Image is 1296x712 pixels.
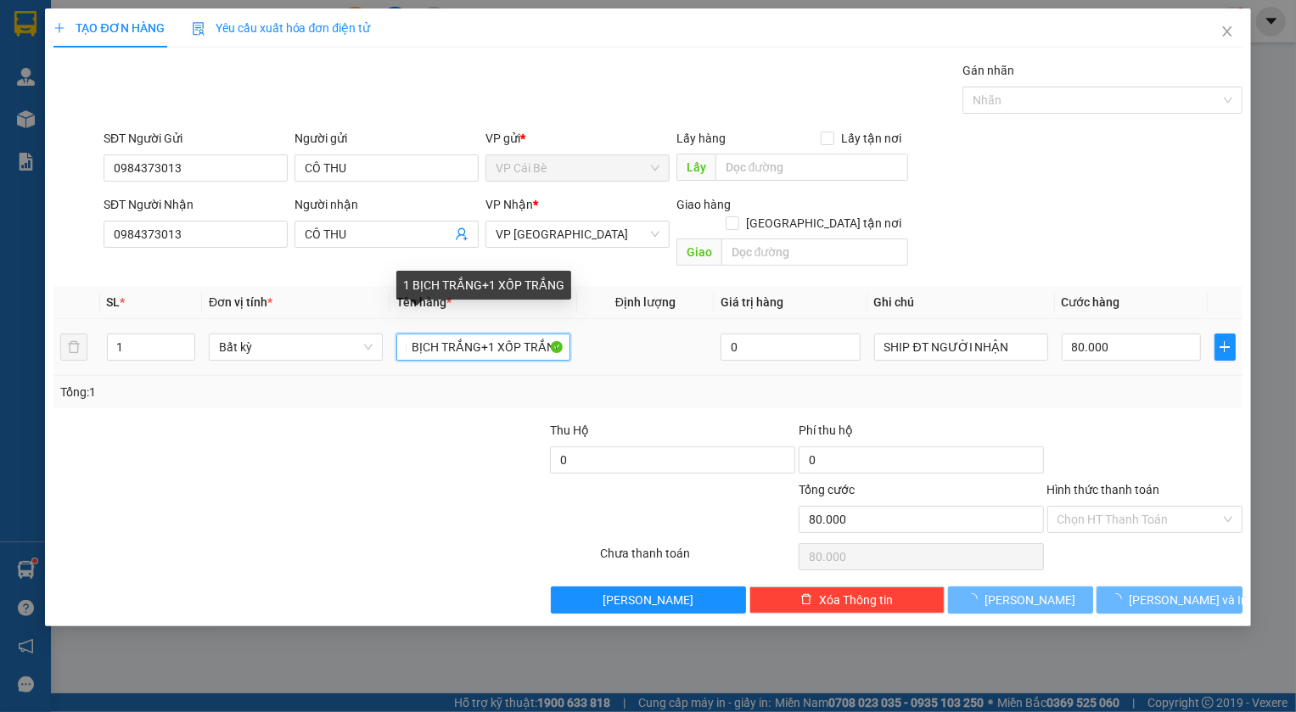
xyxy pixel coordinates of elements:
span: Đơn vị tính [209,295,272,309]
span: Giao hàng [676,198,731,211]
span: close [1220,25,1234,38]
span: Yêu cầu xuất hóa đơn điện tử [192,21,371,35]
div: 1 BỊCH TRẮNG+1 XỐP TRẮNG [396,271,571,300]
input: Ghi Chú [874,334,1048,361]
div: Người gửi [295,129,479,148]
span: [PERSON_NAME] [603,591,693,609]
span: loading [966,593,985,605]
label: Hình thức thanh toán [1047,483,1160,496]
button: plus [1215,334,1235,361]
button: [PERSON_NAME] [551,586,746,614]
span: loading [1110,593,1129,605]
div: Tổng: 1 [60,383,501,401]
input: VD: Bàn, Ghế [396,334,570,361]
span: Định lượng [615,295,676,309]
div: VP gửi [485,129,670,148]
label: Gán nhãn [962,64,1014,77]
div: Người nhận [295,195,479,214]
button: [PERSON_NAME] và In [1097,586,1243,614]
span: [PERSON_NAME] và In [1129,591,1248,609]
span: Tổng cước [799,483,855,496]
button: delete [60,334,87,361]
div: Chưa thanh toán [598,544,797,574]
img: icon [192,22,205,36]
input: Dọc đường [721,238,908,266]
span: Lấy hàng [676,132,726,145]
button: Close [1203,8,1251,56]
span: Lấy tận nơi [834,129,908,148]
span: Giá trị hàng [721,295,783,309]
span: [GEOGRAPHIC_DATA] tận nơi [739,214,908,233]
span: TẠO ĐƠN HÀNG [53,21,164,35]
span: VP Nhận [485,198,533,211]
div: SĐT Người Gửi [104,129,288,148]
input: Dọc đường [715,154,908,181]
button: deleteXóa Thông tin [749,586,945,614]
input: 0 [721,334,861,361]
span: [PERSON_NAME] [985,591,1075,609]
th: Ghi chú [867,286,1055,319]
span: delete [800,593,812,607]
span: SL [107,295,121,309]
span: user-add [455,227,468,241]
button: [PERSON_NAME] [948,586,1094,614]
span: Cước hàng [1062,295,1120,309]
span: plus [53,22,65,34]
span: VP Sài Gòn [496,221,659,247]
span: VP Cái Bè [496,155,659,181]
span: Xóa Thông tin [819,591,893,609]
div: SĐT Người Nhận [104,195,288,214]
span: plus [1215,340,1234,354]
div: Phí thu hộ [799,421,1044,446]
span: Giao [676,238,721,266]
span: Bất kỳ [219,334,373,360]
span: Thu Hộ [550,423,589,437]
span: Lấy [676,154,715,181]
